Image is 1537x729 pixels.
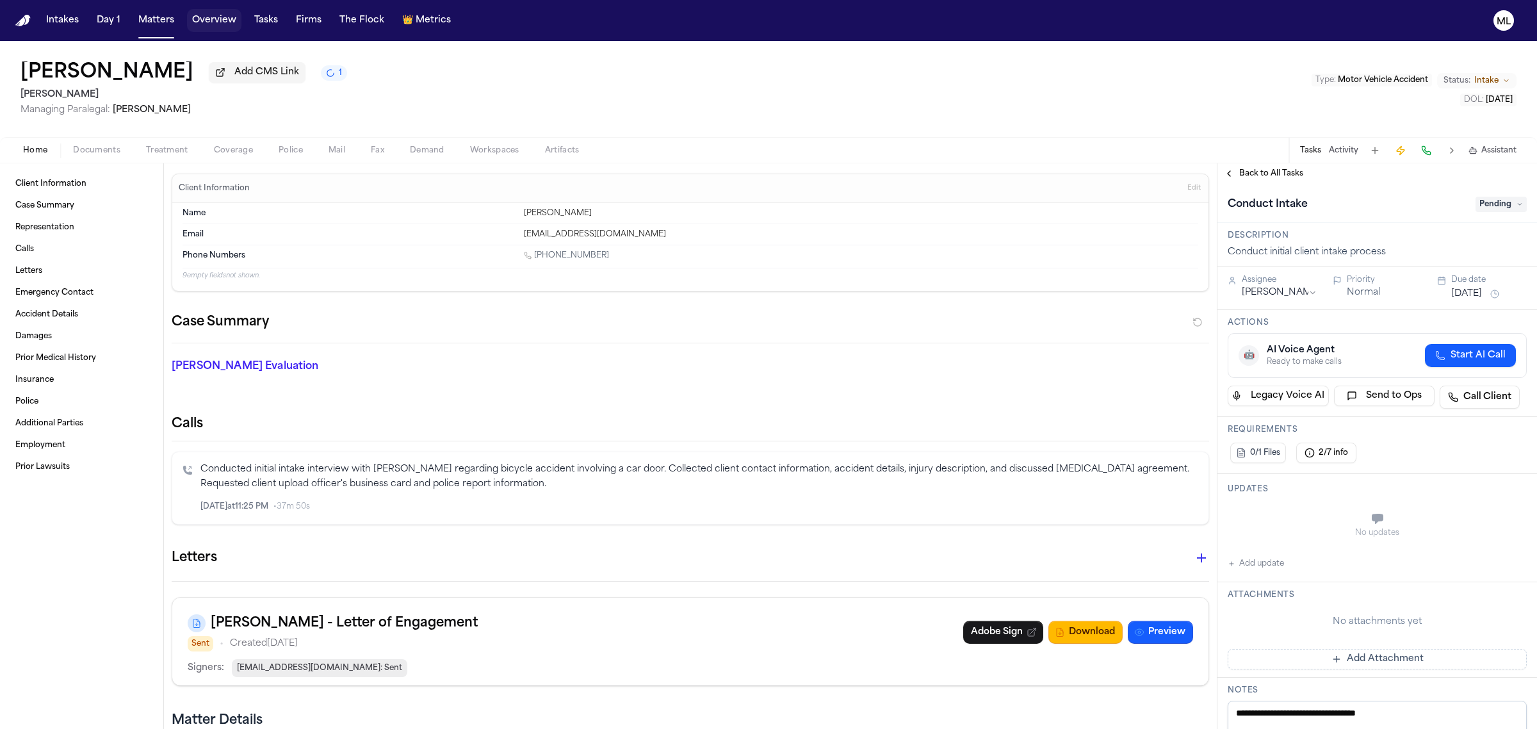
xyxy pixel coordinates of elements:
button: Edit DOL: 2025-05-20 [1460,94,1517,106]
button: Normal [1347,286,1380,299]
h1: [PERSON_NAME] [20,61,193,85]
a: Accident Details [10,304,153,325]
span: Motor Vehicle Accident [1338,76,1428,84]
span: • 37m 50s [273,502,310,512]
button: Start AI Call [1425,344,1516,367]
span: [DATE] [1486,96,1513,104]
h3: Description [1228,231,1527,241]
div: [PERSON_NAME] [524,208,1198,218]
a: Client Information [10,174,153,194]
span: Coverage [214,145,253,156]
a: Representation [10,217,153,238]
a: Prior Lawsuits [10,457,153,477]
h3: Actions [1228,318,1527,328]
h3: Notes [1228,685,1527,696]
p: Created [DATE] [230,636,298,651]
span: Type : [1315,76,1336,84]
a: Tasks [249,9,283,32]
h1: Conduct Intake [1223,194,1313,215]
button: Edit [1183,178,1205,199]
span: Police [279,145,303,156]
span: Pending [1476,197,1527,212]
h3: Requirements [1228,425,1527,435]
span: 1 [339,68,342,78]
h3: [PERSON_NAME] - Letter of Engagement [211,613,478,634]
button: 0/1 Files [1230,443,1286,463]
span: 0/1 Files [1250,448,1280,458]
div: No updates [1228,528,1527,538]
button: Back to All Tasks [1217,168,1310,179]
span: Accident Details [15,309,78,320]
span: Intake [1474,76,1499,86]
a: Employment [10,435,153,455]
span: Insurance [15,375,54,385]
p: Signers: [188,660,224,676]
button: crownMetrics [397,9,456,32]
h3: Updates [1228,484,1527,495]
a: Call 1 (661) 778-9228 [524,250,609,261]
span: Fax [371,145,384,156]
button: [DATE] [1451,288,1482,300]
button: Tasks [1300,145,1321,156]
div: No attachments yet [1228,616,1527,628]
span: Artifacts [545,145,580,156]
a: Insurance [10,370,153,390]
dt: Name [183,208,516,218]
button: Preview [1128,621,1193,644]
button: Matters [133,9,179,32]
span: Metrics [416,14,451,27]
span: 🤖 [1244,349,1255,362]
button: Activity [1329,145,1358,156]
div: Assignee [1242,275,1317,285]
span: Prior Medical History [15,353,96,363]
button: Create Immediate Task [1392,142,1410,160]
span: Back to All Tasks [1239,168,1303,179]
span: Assistant [1481,145,1517,156]
button: Intakes [41,9,84,32]
span: Add CMS Link [234,66,299,79]
span: • [220,636,224,651]
button: Add CMS Link [209,62,305,83]
button: Make a Call [1417,142,1435,160]
button: Add update [1228,556,1284,571]
span: Sent [188,636,213,651]
div: Conduct initial client intake process [1228,246,1527,259]
text: ML [1497,17,1511,26]
button: Send to Ops [1334,386,1435,406]
button: Assistant [1468,145,1517,156]
a: Case Summary [10,195,153,216]
button: Change status from Intake [1437,73,1517,88]
span: Managing Paralegal: [20,105,110,115]
a: Additional Parties [10,413,153,434]
button: Day 1 [92,9,126,32]
span: Prior Lawsuits [15,462,70,472]
span: [DATE] at 11:25 PM [200,502,268,512]
a: Police [10,391,153,412]
dt: Email [183,229,516,240]
span: Demand [410,145,444,156]
a: Prior Medical History [10,348,153,368]
span: Start AI Call [1451,349,1506,362]
a: The Flock [334,9,389,32]
h3: Attachments [1228,590,1527,600]
div: Due date [1451,275,1527,285]
div: Priority [1347,275,1422,285]
div: Ready to make calls [1267,357,1342,367]
span: Letters [15,266,42,276]
a: Firms [291,9,327,32]
span: Documents [73,145,120,156]
img: Finch Logo [15,15,31,27]
h1: Letters [172,548,217,568]
span: Employment [15,440,65,450]
span: crown [402,14,413,27]
a: Home [15,15,31,27]
button: Legacy Voice AI [1228,386,1329,406]
span: Case Summary [15,201,74,211]
span: [PERSON_NAME] [113,105,191,115]
span: Representation [15,222,74,233]
button: Add Attachment [1228,649,1527,669]
span: Emergency Contact [15,288,94,298]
